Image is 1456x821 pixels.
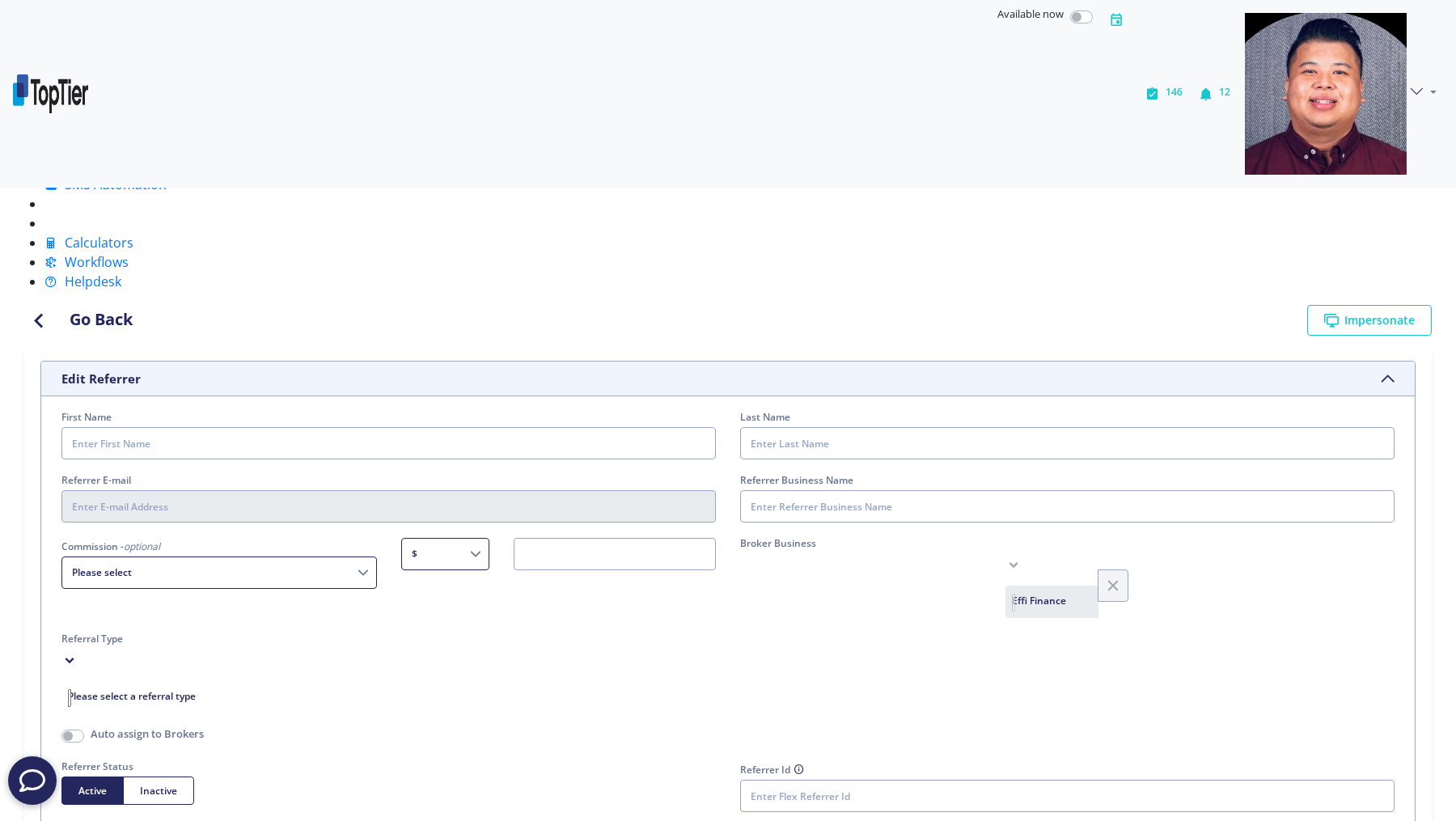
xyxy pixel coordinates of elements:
[13,74,88,113] img: bd260d39-06d4-48c8-91ce-4964555bf2e4-638900413960370303.png
[740,409,1395,425] label: Last Name
[61,539,160,554] label: Commission -
[65,234,133,252] span: Calculators
[61,631,716,646] label: Referral Type
[124,540,160,553] i: optional
[1307,310,1432,328] a: Impersonate
[68,689,196,703] span: Please select a referral type
[65,253,129,271] span: Workflows
[740,490,1395,523] input: Enter Referrer Business Name
[740,427,1395,459] input: Enter Last Name
[44,176,167,193] a: SMS Automation
[61,759,716,774] label: Referrer Status
[1219,85,1230,99] span: 12
[1245,13,1407,175] img: e310ebdf-1855-410b-9d61-d1abdff0f2ad-637831748356285317.png
[740,780,1395,812] input: Enter Flex Referrer Id
[68,689,71,707] input: Please select a referral type
[740,762,790,777] label: Referrer Id
[1012,594,1066,608] span: Effi Finance
[997,6,1064,21] span: Available now
[1137,6,1191,181] button: 146
[78,784,107,798] span: Active
[70,307,133,332] h4: Go Back
[61,371,141,386] h5: Edit Referrer
[740,535,1395,551] legend: Broker Business
[140,784,177,798] span: Inactive
[1307,305,1432,336] button: Impersonate
[61,409,716,425] label: First Name
[1191,6,1238,181] button: 12
[61,427,716,459] input: Enter First Name
[65,273,121,290] span: Helpdesk
[1012,594,1015,612] input: Search Broker Business
[44,253,129,271] a: Workflows
[740,472,1395,488] label: Referrer Business Name
[1166,85,1183,99] span: 146
[61,472,716,488] label: Referrer E-mail
[44,273,121,290] a: Helpdesk
[61,490,716,523] input: Enter E-mail Address
[91,726,204,741] span: Auto assign to Brokers
[44,234,133,252] a: Calculators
